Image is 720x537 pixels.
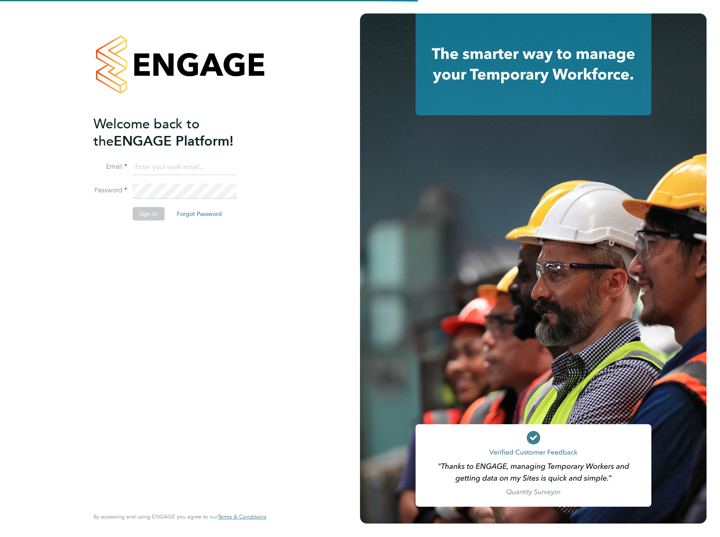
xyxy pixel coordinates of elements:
button: Sign In [132,207,164,221]
span: Terms & Conditions [218,513,266,520]
label: Email [93,162,127,171]
h2: ENGAGE Platform! [93,115,258,150]
span: By accessing and using ENGAGE you agree to our [93,513,266,520]
label: Password [93,186,127,195]
a: Terms & Conditions [218,513,266,520]
button: Forgot Password [170,207,229,221]
span: Welcome back to the [93,116,200,149]
input: Enter your work email... [132,160,236,175]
